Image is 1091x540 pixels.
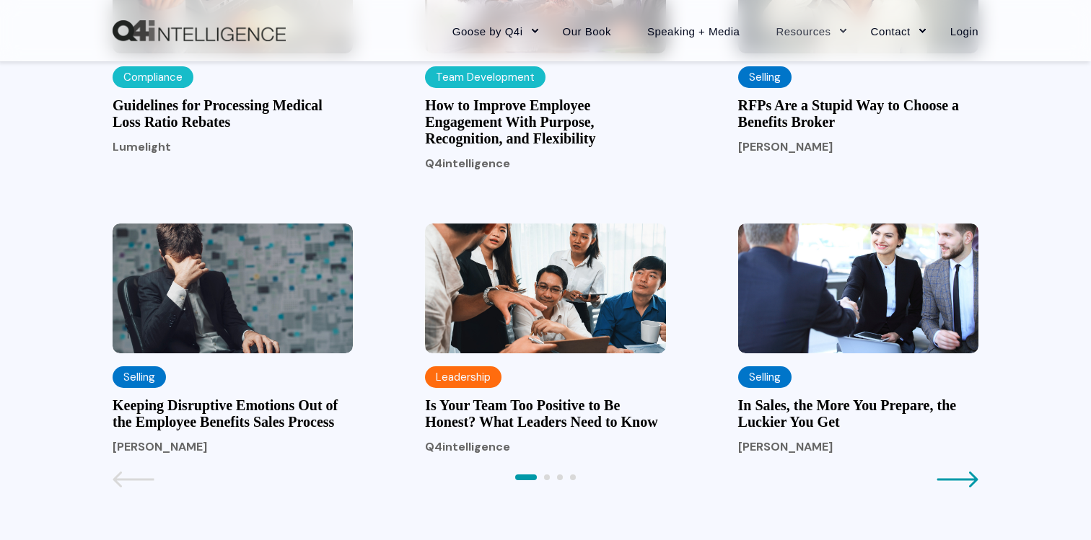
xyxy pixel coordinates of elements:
[113,20,286,42] a: Back to Home
[113,139,171,154] span: Lumelight
[738,139,833,154] span: [PERSON_NAME]
[425,156,510,171] span: Q4intelligence
[738,97,978,130] a: RFPs Are a Stupid Way to Choose a Benefits Broker
[113,471,978,490] nav: Pagination
[738,366,792,388] label: Selling
[113,20,286,42] img: Q4intelligence, LLC logo
[425,223,665,353] img: Is Your Team Too Positive to Be Honest? What Leaders Need to Know
[738,223,978,353] img: In Sales, the More You Prepare, the Luckier You Get
[113,439,207,454] span: [PERSON_NAME]
[113,66,193,88] label: Compliance
[738,439,833,454] span: [PERSON_NAME]
[113,223,353,353] img: Keeping Disruptive Emotions Out of the Employee Benefits Sales Process
[425,66,545,88] label: Team Development
[425,439,510,454] span: Q4intelligence
[113,366,166,388] label: Selling
[738,397,978,430] a: In Sales, the More You Prepare, the Luckier You Get
[544,474,550,480] span: 2
[570,474,576,480] span: 4
[113,397,353,430] a: Keeping Disruptive Emotions Out of the Employee Benefits Sales Process
[425,366,501,388] label: Leadership
[113,97,353,130] a: Guidelines for Processing Medical Loss Ratio Rebates
[557,474,563,480] span: 3
[425,97,665,147] a: How to Improve Employee Engagement With Purpose, Recognition, and Flexibility
[738,66,792,88] label: Selling
[515,474,537,480] span: 1
[937,477,978,492] a: Next page
[425,397,665,430] a: Is Your Team Too Positive to Be Honest? What Leaders Need to Know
